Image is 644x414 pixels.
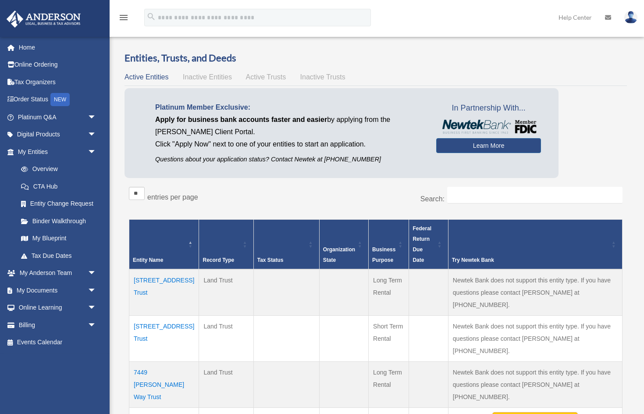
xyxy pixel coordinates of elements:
[6,108,110,126] a: Platinum Q&Aarrow_drop_down
[372,246,395,263] span: Business Purpose
[6,316,110,334] a: Billingarrow_drop_down
[319,219,368,269] th: Organization State: Activate to sort
[88,299,105,317] span: arrow_drop_down
[125,73,168,81] span: Active Entities
[129,219,199,269] th: Entity Name: Activate to invert sorting
[257,257,284,263] span: Tax Status
[88,126,105,144] span: arrow_drop_down
[6,282,110,299] a: My Documentsarrow_drop_down
[12,230,105,247] a: My Blueprint
[125,51,627,65] h3: Entities, Trusts, and Deeds
[203,257,234,263] span: Record Type
[199,269,253,316] td: Land Trust
[452,255,609,265] div: Try Newtek Bank
[420,195,445,203] label: Search:
[88,282,105,300] span: arrow_drop_down
[199,219,253,269] th: Record Type: Activate to sort
[199,315,253,361] td: Land Trust
[6,143,105,161] a: My Entitiesarrow_drop_down
[300,73,345,81] span: Inactive Trusts
[4,11,83,28] img: Anderson Advisors Platinum Portal
[155,116,327,123] span: Apply for business bank accounts faster and easier
[6,39,110,56] a: Home
[6,334,110,351] a: Events Calendar
[147,193,198,201] label: entries per page
[246,73,286,81] span: Active Trusts
[88,108,105,126] span: arrow_drop_down
[369,315,409,361] td: Short Term Rental
[413,225,431,263] span: Federal Return Due Date
[441,120,537,134] img: NewtekBankLogoSM.png
[146,12,156,21] i: search
[12,195,105,213] a: Entity Change Request
[12,161,101,178] a: Overview
[133,257,163,263] span: Entity Name
[129,269,199,316] td: [STREET_ADDRESS] Trust
[12,178,105,195] a: CTA Hub
[155,114,423,138] p: by applying from the [PERSON_NAME] Client Portal.
[88,143,105,161] span: arrow_drop_down
[88,264,105,282] span: arrow_drop_down
[436,138,541,153] a: Learn More
[118,15,129,23] a: menu
[6,91,110,109] a: Order StatusNEW
[118,12,129,23] i: menu
[129,315,199,361] td: [STREET_ADDRESS] Trust
[155,138,423,150] p: Click "Apply Now" next to one of your entities to start an application.
[369,269,409,316] td: Long Term Rental
[183,73,232,81] span: Inactive Entities
[155,101,423,114] p: Platinum Member Exclusive:
[253,219,319,269] th: Tax Status: Activate to sort
[448,315,622,361] td: Newtek Bank does not support this entity type. If you have questions please contact [PERSON_NAME]...
[436,101,541,115] span: In Partnership With...
[409,219,448,269] th: Federal Return Due Date: Activate to sort
[6,73,110,91] a: Tax Organizers
[12,247,105,264] a: Tax Due Dates
[6,126,110,143] a: Digital Productsarrow_drop_down
[155,154,423,165] p: Questions about your application status? Contact Newtek at [PHONE_NUMBER]
[448,269,622,316] td: Newtek Bank does not support this entity type. If you have questions please contact [PERSON_NAME]...
[448,361,622,407] td: Newtek Bank does not support this entity type. If you have questions please contact [PERSON_NAME]...
[12,212,105,230] a: Binder Walkthrough
[129,361,199,407] td: 7449 [PERSON_NAME] Way Trust
[88,316,105,334] span: arrow_drop_down
[6,264,110,282] a: My Anderson Teamarrow_drop_down
[6,56,110,74] a: Online Ordering
[369,219,409,269] th: Business Purpose: Activate to sort
[323,246,355,263] span: Organization State
[624,11,637,24] img: User Pic
[6,299,110,317] a: Online Learningarrow_drop_down
[448,219,622,269] th: Try Newtek Bank : Activate to sort
[199,361,253,407] td: Land Trust
[369,361,409,407] td: Long Term Rental
[50,93,70,106] div: NEW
